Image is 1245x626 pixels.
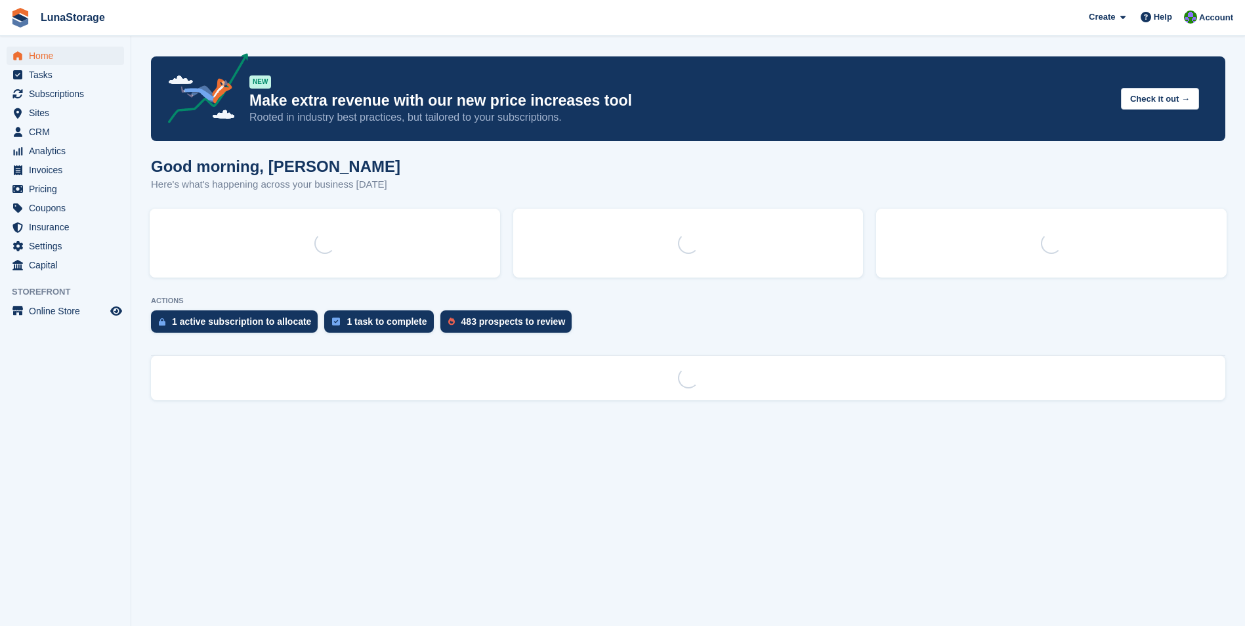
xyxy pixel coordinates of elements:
[448,318,455,325] img: prospect-51fa495bee0391a8d652442698ab0144808aea92771e9ea1ae160a38d050c398.svg
[29,218,108,236] span: Insurance
[151,297,1225,305] p: ACTIONS
[29,180,108,198] span: Pricing
[7,180,124,198] a: menu
[7,142,124,160] a: menu
[7,161,124,179] a: menu
[1184,10,1197,24] img: Cathal Vaughan
[7,237,124,255] a: menu
[11,8,30,28] img: stora-icon-8386f47178a22dfd0bd8f6a31ec36ba5ce8667c1dd55bd0f319d3a0aa187defe.svg
[7,66,124,84] a: menu
[151,177,400,192] p: Here's what's happening across your business [DATE]
[7,85,124,103] a: menu
[29,47,108,65] span: Home
[29,104,108,122] span: Sites
[7,47,124,65] a: menu
[29,256,108,274] span: Capital
[29,302,108,320] span: Online Store
[249,91,1110,110] p: Make extra revenue with our new price increases tool
[29,123,108,141] span: CRM
[332,318,340,325] img: task-75834270c22a3079a89374b754ae025e5fb1db73e45f91037f5363f120a921f8.svg
[172,316,311,327] div: 1 active subscription to allocate
[347,316,427,327] div: 1 task to complete
[7,256,124,274] a: menu
[461,316,566,327] div: 483 prospects to review
[29,85,108,103] span: Subscriptions
[440,310,579,339] a: 483 prospects to review
[1199,11,1233,24] span: Account
[7,104,124,122] a: menu
[29,142,108,160] span: Analytics
[249,110,1110,125] p: Rooted in industry best practices, but tailored to your subscriptions.
[324,310,440,339] a: 1 task to complete
[108,303,124,319] a: Preview store
[1089,10,1115,24] span: Create
[157,53,249,128] img: price-adjustments-announcement-icon-8257ccfd72463d97f412b2fc003d46551f7dbcb40ab6d574587a9cd5c0d94...
[159,318,165,326] img: active_subscription_to_allocate_icon-d502201f5373d7db506a760aba3b589e785aa758c864c3986d89f69b8ff3...
[29,237,108,255] span: Settings
[7,123,124,141] a: menu
[1154,10,1172,24] span: Help
[29,199,108,217] span: Coupons
[151,157,400,175] h1: Good morning, [PERSON_NAME]
[35,7,110,28] a: LunaStorage
[29,161,108,179] span: Invoices
[151,310,324,339] a: 1 active subscription to allocate
[12,285,131,299] span: Storefront
[249,75,271,89] div: NEW
[7,218,124,236] a: menu
[7,302,124,320] a: menu
[7,199,124,217] a: menu
[1121,88,1199,110] button: Check it out →
[29,66,108,84] span: Tasks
